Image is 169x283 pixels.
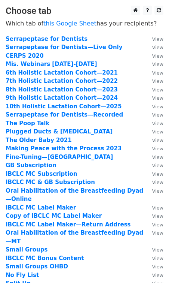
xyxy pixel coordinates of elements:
[6,120,49,127] a: The Poop Talk
[6,69,118,76] a: 6th Holistic Lactation Cohort—2021
[145,137,163,144] a: View
[145,86,163,93] a: View
[145,255,163,262] a: View
[145,272,163,279] a: View
[6,137,72,144] a: The Older Baby 2021
[145,61,163,67] a: View
[6,94,118,101] a: 9th Holistic Lactation Cohort—2024
[152,61,163,67] small: View
[6,171,77,177] a: IBCLC MC Subscription
[6,78,118,84] a: 7th Holistic Lactation Cohort—2022
[152,95,163,101] small: View
[152,36,163,42] small: View
[152,70,163,76] small: View
[6,145,122,152] a: Making Peace with the Process 2023
[6,221,131,228] a: IBCLC MC Label Maker—Return Address
[152,45,163,50] small: View
[6,263,68,270] a: Small Groups OHBD
[6,213,102,219] strong: Copy of IBCLC MC Label Maker
[145,78,163,84] a: View
[152,112,163,118] small: View
[145,44,163,51] a: View
[6,246,47,253] a: Small Groups
[145,162,163,169] a: View
[6,154,113,160] a: Fine-Tuning—[GEOGRAPHIC_DATA]
[145,128,163,135] a: View
[152,87,163,93] small: View
[6,36,87,42] a: Serrapeptase for Dentists
[152,104,163,109] small: View
[145,36,163,42] a: View
[152,163,163,168] small: View
[145,103,163,110] a: View
[152,256,163,261] small: View
[145,120,163,127] a: View
[152,78,163,84] small: View
[152,53,163,59] small: View
[152,146,163,151] small: View
[6,61,97,67] strong: Mis. Webinars [DATE]-[DATE]
[145,94,163,101] a: View
[145,69,163,76] a: View
[145,204,163,211] a: View
[145,111,163,118] a: View
[145,179,163,186] a: View
[145,171,163,177] a: View
[152,230,163,236] small: View
[6,103,122,110] a: 10th Holistic Lactation Cohort—2025
[145,229,163,236] a: View
[6,19,163,27] p: Which tab of has your recipients?
[152,171,163,177] small: View
[152,121,163,126] small: View
[6,179,95,186] a: IBCLC MC & GB Subscription
[6,86,118,93] a: 8th Holistic Lactation Cohort—2023
[6,6,163,16] h3: Choose tab
[152,154,163,160] small: View
[152,205,163,211] small: View
[145,221,163,228] a: View
[6,52,44,59] strong: CERPS 2020
[6,128,113,135] a: Plugged Ducts & [MEDICAL_DATA]
[6,187,143,203] a: Oral Habilitation of the Breastfeeding Dyad—Online
[6,44,122,51] a: Serrapeptase for Dentists—Live Only
[152,188,163,194] small: View
[152,247,163,253] small: View
[6,272,39,279] a: No Fly List
[6,162,56,169] strong: GB Subscription
[6,255,84,262] a: IBCLC MC Bonus Content
[145,145,163,152] a: View
[152,273,163,278] small: View
[152,180,163,185] small: View
[145,187,163,194] a: View
[152,129,163,135] small: View
[145,52,163,59] a: View
[152,213,163,219] small: View
[43,20,96,27] a: this Google Sheet
[6,204,76,211] a: IBCLC MC Label Maker
[145,213,163,219] a: View
[6,111,123,118] strong: Serrapeptase for Dentists—Recorded
[145,263,163,270] a: View
[6,229,143,245] strong: Oral Habilitation of the Breastfeeding Dyad—MT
